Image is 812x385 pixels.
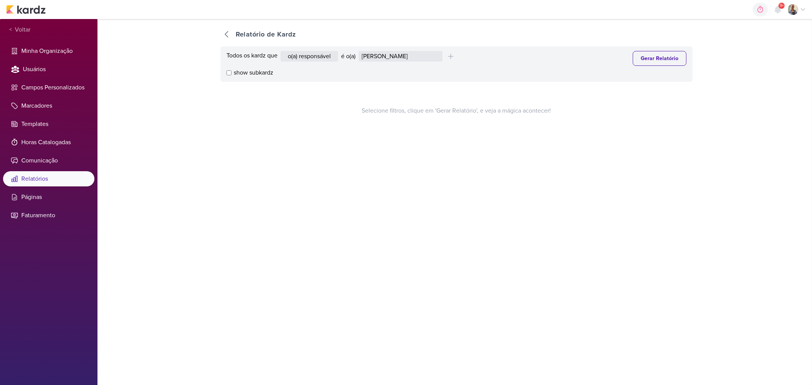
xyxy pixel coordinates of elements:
[227,51,278,62] div: Todos os kardz que
[3,171,94,186] li: Relatórios
[780,3,784,9] span: 9+
[12,25,30,34] span: Voltar
[3,98,94,113] li: Marcadores
[234,68,273,77] span: show subkardz
[341,52,356,61] div: é o(a)
[6,5,46,14] img: kardz.app
[3,116,94,132] li: Templates
[3,153,94,168] li: Comunicação
[3,80,94,95] li: Campos Personalizados
[3,43,94,59] li: Minha Organização
[9,25,12,34] span: <
[236,29,296,40] div: Relatório de Kardz
[227,70,231,75] input: show subkardz
[3,62,94,77] li: Usuários
[788,4,798,15] img: Iara Santos
[362,106,551,115] span: Selecione filtros, clique em 'Gerar Relatório', e veja a mágica acontecer!
[3,208,94,223] li: Faturamento
[633,51,686,66] button: Gerar Relatório
[3,189,94,205] li: Páginas
[3,135,94,150] li: Horas Catalogadas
